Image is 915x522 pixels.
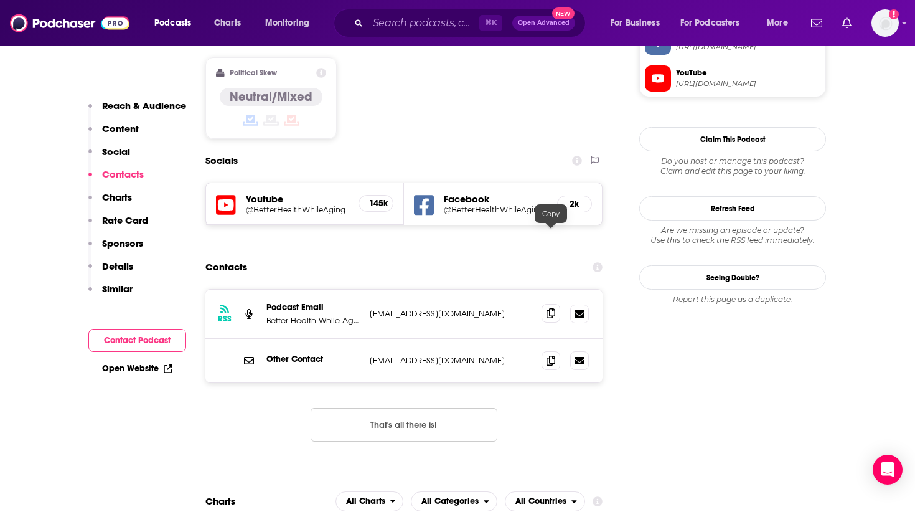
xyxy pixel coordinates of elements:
[871,9,899,37] span: Logged in as Mark.Hayward
[639,127,826,151] button: Claim This Podcast
[676,42,820,52] span: https://www.facebook.com/BetterHealthWhileAging
[444,193,547,205] h5: Facebook
[266,302,360,313] p: Podcast Email
[411,491,497,511] button: open menu
[205,495,235,507] h2: Charts
[370,308,532,319] p: [EMAIL_ADDRESS][DOMAIN_NAME]
[230,69,277,77] h2: Political Skew
[512,16,575,31] button: Open AdvancedNew
[146,13,207,33] button: open menu
[154,14,191,32] span: Podcasts
[335,491,404,511] button: open menu
[369,198,383,209] h5: 145k
[345,9,598,37] div: Search podcasts, credits, & more...
[758,13,804,33] button: open menu
[806,12,827,34] a: Show notifications dropdown
[88,100,186,123] button: Reach & Audience
[88,191,132,214] button: Charts
[205,255,247,279] h2: Contacts
[871,9,899,37] button: Show profile menu
[421,497,479,506] span: All Categories
[88,260,133,283] button: Details
[88,123,139,146] button: Content
[311,408,497,442] button: Nothing here.
[639,295,826,305] div: Report this page as a duplicate.
[639,196,826,221] button: Refresh Feed
[218,314,232,324] h3: RSS
[639,156,826,166] span: Do you host or manage this podcast?
[88,146,130,169] button: Social
[246,193,349,205] h5: Youtube
[266,354,360,364] p: Other Contact
[88,168,144,191] button: Contacts
[680,14,740,32] span: For Podcasters
[639,265,826,290] a: Seeing Double?
[246,205,349,214] a: @BetterHealthWhileAging
[214,14,241,32] span: Charts
[505,491,585,511] h2: Countries
[335,491,404,511] h2: Platforms
[265,14,309,32] span: Monitoring
[444,205,547,214] a: @BetterHealthWhileAging
[639,156,826,176] div: Claim and edit this page to your liking.
[256,13,326,33] button: open menu
[411,491,497,511] h2: Categories
[102,363,172,374] a: Open Website
[88,329,186,352] button: Contact Podcast
[552,7,575,19] span: New
[676,79,820,88] span: https://www.youtube.com/@BetterHealthWhileAging
[102,123,139,135] p: Content
[206,13,248,33] a: Charts
[837,12,856,34] a: Show notifications dropdown
[676,67,820,78] span: YouTube
[102,214,148,226] p: Rate Card
[10,11,129,35] img: Podchaser - Follow, Share and Rate Podcasts
[102,283,133,295] p: Similar
[767,14,788,32] span: More
[88,214,148,237] button: Rate Card
[88,237,143,260] button: Sponsors
[505,491,585,511] button: open menu
[535,204,567,223] div: Copy
[602,13,675,33] button: open menu
[205,149,238,173] h2: Socials
[873,455,903,485] div: Open Intercom Messenger
[102,168,144,180] p: Contacts
[102,260,133,272] p: Details
[889,9,899,19] svg: Add a profile image
[346,497,385,506] span: All Charts
[871,9,899,37] img: User Profile
[102,191,132,203] p: Charts
[568,199,581,209] h5: 2k
[230,89,312,105] h4: Neutral/Mixed
[102,100,186,112] p: Reach & Audience
[672,13,758,33] button: open menu
[518,20,570,26] span: Open Advanced
[479,15,502,31] span: ⌘ K
[368,13,479,33] input: Search podcasts, credits, & more...
[88,283,133,306] button: Similar
[102,237,143,249] p: Sponsors
[102,146,130,158] p: Social
[266,315,360,326] p: Better Health While Aging
[645,65,820,92] a: YouTube[URL][DOMAIN_NAME]
[611,14,660,32] span: For Business
[515,497,566,506] span: All Countries
[639,225,826,245] div: Are we missing an episode or update? Use this to check the RSS feed immediately.
[370,355,532,366] p: [EMAIL_ADDRESS][DOMAIN_NAME]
